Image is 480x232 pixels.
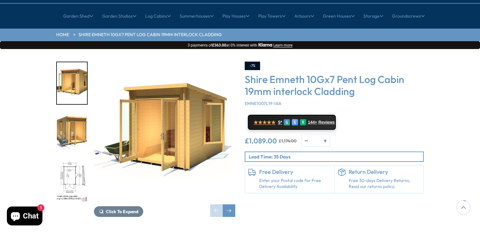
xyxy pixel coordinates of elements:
img: Emneth_2990g209010gx719mm-030life_e9f9deeb-37bb-4c40-ab52-b54535801b1a_200x200.jpg [57,62,87,104]
h6: Return Delivery [349,168,421,175]
div: 2 / 12 [56,111,88,154]
span: Click To Expand [106,209,138,214]
div: Next slide [223,204,235,217]
a: Shire Emneth 10Gx7 Pent Log Cabin 19mm interlock Cladding [79,32,222,38]
button: Click To Expand [94,206,143,217]
div: 1 / 12 [56,62,88,105]
p: Free 30-days Delivery Returns, Read our returns policy. [349,178,421,190]
a: Arbours [294,8,314,24]
img: Shire Emneth 10Gx7 Pent Log Cabin 19mm interlock Cladding - Best Shed [94,62,235,203]
a: Summerhouses [180,8,214,24]
div: -7% [245,62,260,70]
div: R [300,119,306,125]
div: E [292,119,298,125]
a: Garden Shed [63,8,93,24]
a: Enter your Postal code for Free Delivery Availability [259,178,331,190]
del: £1,174.00 [279,139,297,143]
a: Play Houses [222,8,249,24]
img: Emneth_2990g209010gx719mm030lifeswapwim_979d911c-7bd8-40fb-baac-62acdcd7c688_200x200.jpg [57,112,87,153]
ins: £1,089.00 [245,137,277,144]
a: HOME [56,32,69,38]
a: ★★★★★ 5* G E R 144+ Reviews [248,115,336,130]
span: EMNE1007L19-1AA [245,101,281,106]
a: Green Houses [323,8,355,24]
inbox-online-store-chat: Shopify online store chat [5,207,44,227]
span: 144+ [308,120,317,125]
h6: Free Delivery [259,168,331,175]
a: Groundscrews [392,8,425,24]
a: Play Towers [258,8,286,24]
a: Log Cabins [145,8,171,24]
div: Previous slide [210,204,223,217]
a: Storage [363,8,383,24]
a: Garden Studios [102,8,136,24]
div: 1 / 12 [94,62,235,217]
span: ★★★★★ [254,119,275,125]
div: 3 / 12 [56,160,88,203]
h3: Shire Emneth 10Gx7 Pent Log Cabin 19mm interlock Cladding [245,73,424,97]
img: 2990g209010gx7Emneth19mmPLAN_d4ba3b4a-96d8-4d00-8955-d493a1658387_200x200.jpg [57,161,87,202]
span: Reviews [319,120,335,125]
div: G [284,119,290,125]
p: Lead Time: 35 Days [249,153,423,160]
